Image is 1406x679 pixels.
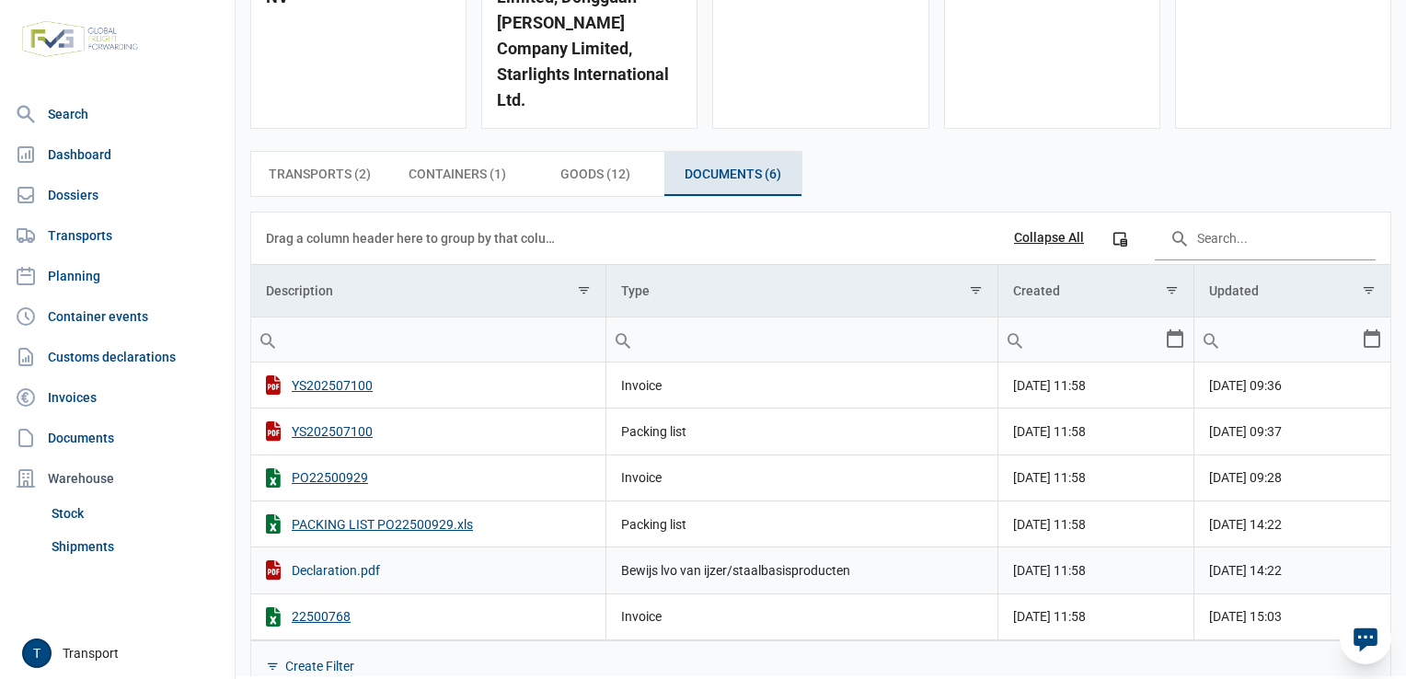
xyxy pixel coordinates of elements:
[606,455,998,501] td: Invoice
[1194,265,1390,317] td: Column Updated
[997,265,1194,317] td: Column Created
[1155,216,1376,260] input: Search in the data grid
[266,514,591,534] div: PACKING LIST PO22500929.xls
[577,283,591,297] span: Show filter options for column 'Description'
[969,283,983,297] span: Show filter options for column 'Type'
[1209,609,1282,624] span: [DATE] 15:03
[621,283,650,298] div: Type
[1209,424,1282,439] span: [DATE] 09:37
[606,547,998,593] td: Bewijs lvo van ijzer/staalbasisproducten
[606,317,997,362] input: Filter cell
[1209,378,1282,393] span: [DATE] 09:36
[251,317,284,362] div: Search box
[606,363,998,409] td: Invoice
[1194,317,1361,362] input: Filter cell
[606,501,998,547] td: Packing list
[1194,317,1227,362] div: Search box
[1013,470,1086,485] span: [DATE] 11:58
[266,283,333,298] div: Description
[998,317,1165,362] input: Filter cell
[1209,563,1282,578] span: [DATE] 14:22
[1013,378,1086,393] span: [DATE] 11:58
[1209,517,1282,532] span: [DATE] 14:22
[266,607,591,627] div: 22500768
[7,96,227,132] a: Search
[606,316,998,362] td: Filter cell
[560,163,630,185] span: Goods (12)
[15,14,145,64] img: FVG - Global freight forwarding
[7,379,227,416] a: Invoices
[685,163,781,185] span: Documents (6)
[7,136,227,173] a: Dashboard
[251,265,606,317] td: Column Description
[606,265,998,317] td: Column Type
[409,163,506,185] span: Containers (1)
[7,177,227,213] a: Dossiers
[1165,283,1179,297] span: Show filter options for column 'Created'
[1362,283,1376,297] span: Show filter options for column 'Updated'
[1014,230,1084,247] div: Collapse All
[266,468,591,488] div: PO22500929
[606,409,998,455] td: Packing list
[7,217,227,254] a: Transports
[266,224,561,253] div: Drag a column header here to group by that column
[7,460,227,497] div: Warehouse
[251,316,606,362] td: Filter cell
[998,317,1031,362] div: Search box
[22,639,224,668] div: Transport
[7,298,227,335] a: Container events
[1013,609,1086,624] span: [DATE] 11:58
[266,375,591,395] div: YS202507100
[1209,283,1259,298] div: Updated
[606,593,998,639] td: Invoice
[266,421,591,441] div: YS202507100
[266,560,591,580] div: Declaration.pdf
[285,658,354,674] div: Create Filter
[44,530,227,563] a: Shipments
[1103,222,1136,255] div: Column Chooser
[1164,317,1186,362] div: Select
[266,213,1376,264] div: Data grid toolbar
[997,316,1194,362] td: Filter cell
[1013,517,1086,532] span: [DATE] 11:58
[22,639,52,668] button: T
[1013,283,1060,298] div: Created
[1013,424,1086,439] span: [DATE] 11:58
[1013,563,1086,578] span: [DATE] 11:58
[7,258,227,294] a: Planning
[269,163,371,185] span: Transports (2)
[1194,316,1390,362] td: Filter cell
[7,339,227,375] a: Customs declarations
[44,497,227,530] a: Stock
[1209,470,1282,485] span: [DATE] 09:28
[251,317,605,362] input: Filter cell
[606,317,640,362] div: Search box
[1361,317,1383,362] div: Select
[7,420,227,456] a: Documents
